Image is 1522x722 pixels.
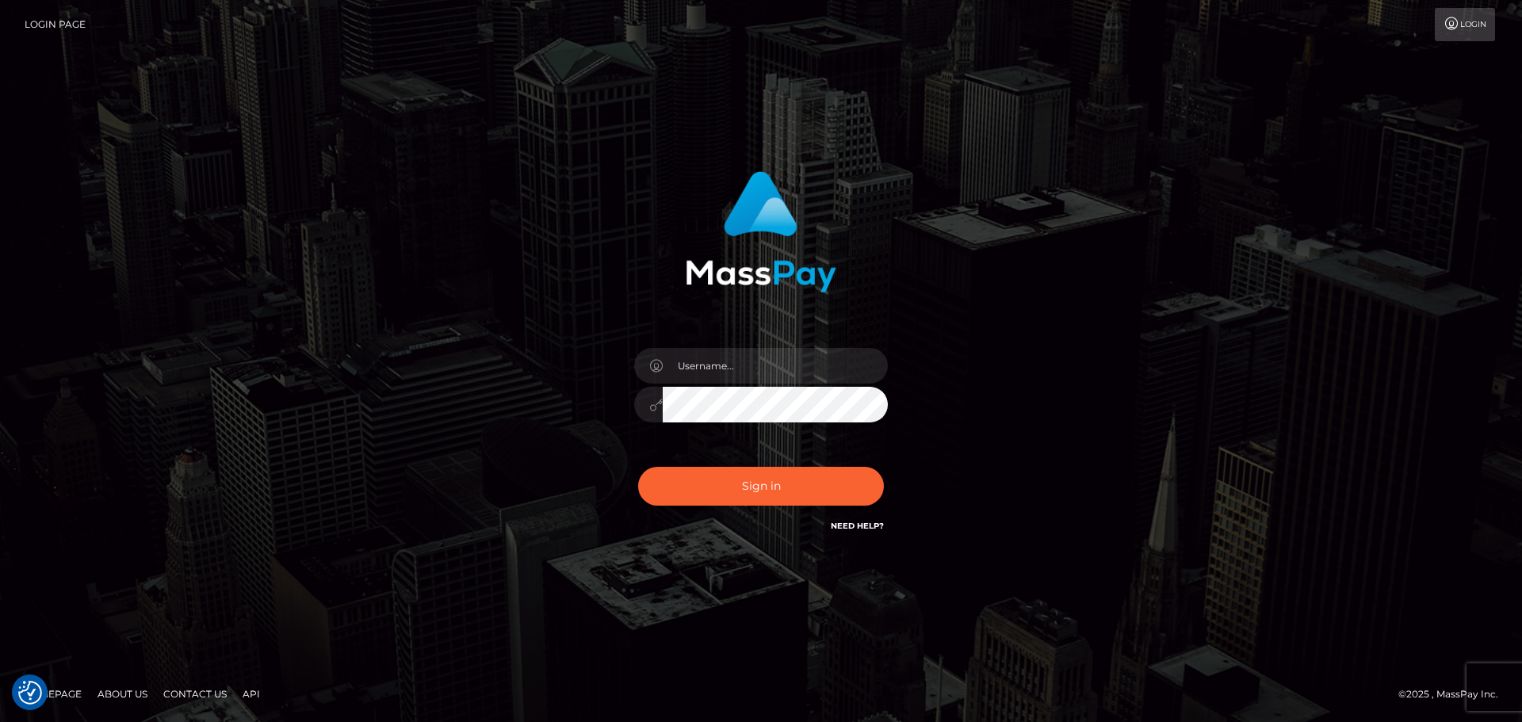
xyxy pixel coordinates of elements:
[831,521,884,531] a: Need Help?
[25,8,86,41] a: Login Page
[91,682,154,706] a: About Us
[236,682,266,706] a: API
[1435,8,1495,41] a: Login
[1398,686,1510,703] div: © 2025 , MassPay Inc.
[638,467,884,506] button: Sign in
[18,681,42,705] button: Consent Preferences
[18,681,42,705] img: Revisit consent button
[686,171,836,292] img: MassPay Login
[17,682,88,706] a: Homepage
[663,348,888,384] input: Username...
[157,682,233,706] a: Contact Us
